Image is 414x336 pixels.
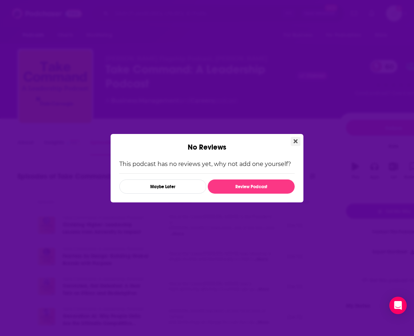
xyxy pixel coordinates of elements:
div: Open Intercom Messenger [389,297,407,314]
div: No Reviews [111,134,303,152]
p: This podcast has no reviews yet, why not add one yourself? [119,161,295,167]
button: Maybe Later [119,179,206,194]
button: Close [291,137,300,146]
button: Review Podcast [208,179,295,194]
